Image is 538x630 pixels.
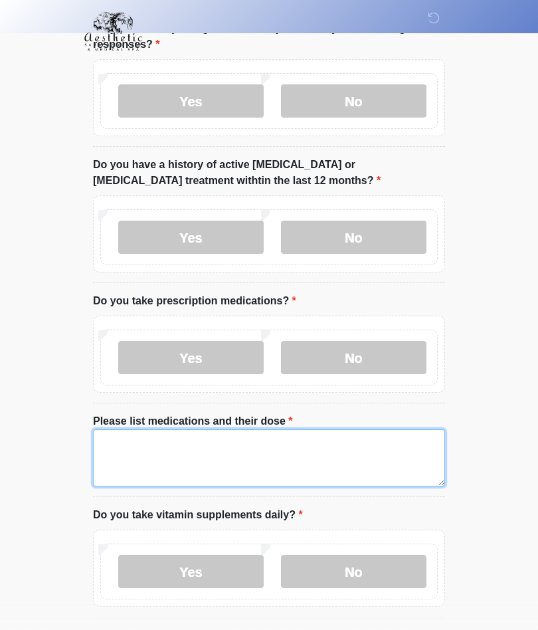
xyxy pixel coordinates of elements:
[281,341,426,374] label: No
[281,555,426,588] label: No
[118,555,264,588] label: Yes
[93,507,303,523] label: Do you take vitamin supplements daily?
[93,293,296,309] label: Do you take prescription medications?
[93,413,293,429] label: Please list medications and their dose
[118,84,264,118] label: Yes
[118,341,264,374] label: Yes
[118,221,264,254] label: Yes
[80,10,147,52] img: Aesthetic Surgery Centre, PLLC Logo
[281,84,426,118] label: No
[93,157,445,189] label: Do you have a history of active [MEDICAL_DATA] or [MEDICAL_DATA] treatment withtin the last 12 mo...
[281,221,426,254] label: No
